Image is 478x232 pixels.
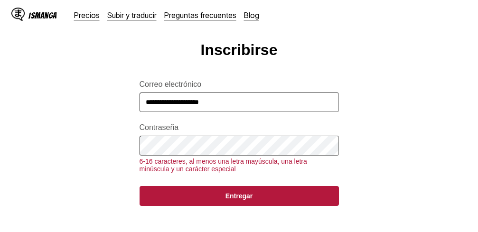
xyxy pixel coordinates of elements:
font: Entregar [225,192,253,200]
a: Subir y traducir [107,10,157,20]
font: Contraseña [140,123,179,131]
font: 6-16 caracteres, al menos una letra mayúscula, una letra minúscula y un carácter especial [140,158,307,173]
button: Entregar [140,186,339,206]
a: Precios [74,10,100,20]
a: Blog [244,10,259,20]
font: IsManga [28,11,57,20]
a: Preguntas frecuentes [164,10,236,20]
a: Logotipo de IsMangaIsManga [11,8,74,23]
font: Correo electrónico [140,80,202,88]
font: Inscribirse [201,41,278,58]
img: Logotipo de IsManga [11,8,25,21]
